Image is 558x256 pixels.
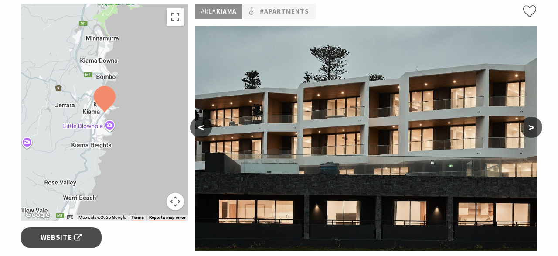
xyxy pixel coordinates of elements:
[167,8,184,26] button: Toggle fullscreen view
[41,232,82,243] span: Website
[149,215,186,220] a: Report a map error
[78,215,126,220] span: Map data ©2025 Google
[260,6,309,17] a: #Apartments
[23,209,52,221] img: Google
[21,227,102,248] a: Website
[195,4,242,19] p: Kiama
[521,117,542,138] button: >
[190,117,212,138] button: <
[201,7,216,15] span: Area
[23,209,52,221] a: Open this area in Google Maps (opens a new window)
[131,215,144,220] a: Terms (opens in new tab)
[67,215,73,221] button: Keyboard shortcuts
[167,193,184,210] button: Map camera controls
